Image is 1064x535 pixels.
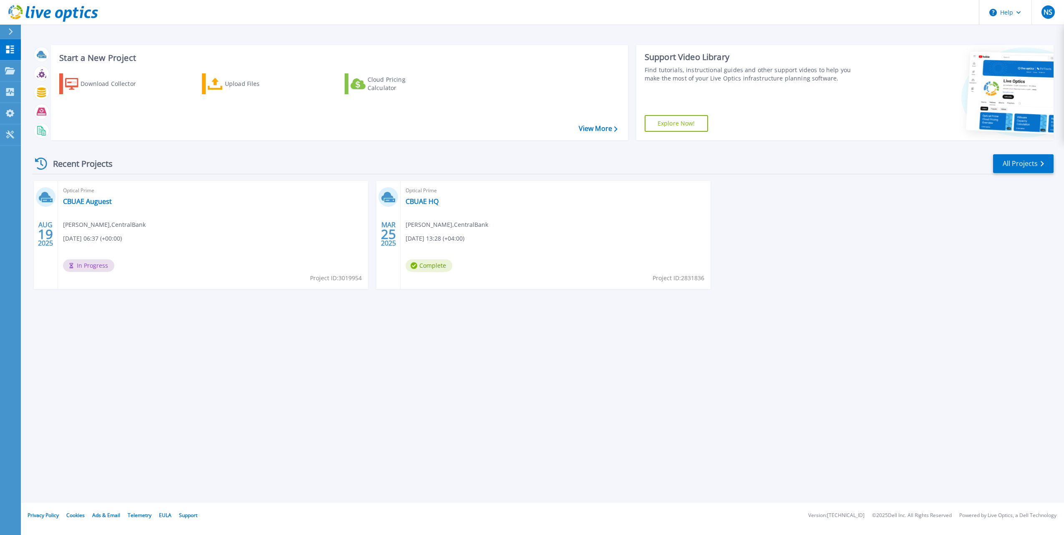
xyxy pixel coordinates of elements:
[579,125,618,133] a: View More
[59,73,152,94] a: Download Collector
[406,259,452,272] span: Complete
[63,220,146,229] span: [PERSON_NAME] , CentralBank
[92,512,120,519] a: Ads & Email
[63,186,363,195] span: Optical Prime
[381,219,396,249] div: MAR 2025
[310,274,362,283] span: Project ID: 3019954
[381,231,396,238] span: 25
[406,220,488,229] span: [PERSON_NAME] , CentralBank
[368,75,434,92] div: Cloud Pricing Calculator
[645,115,708,132] a: Explore Now!
[872,513,952,518] li: © 2025 Dell Inc. All Rights Reserved
[406,186,706,195] span: Optical Prime
[345,73,438,94] a: Cloud Pricing Calculator
[179,512,197,519] a: Support
[81,75,147,92] div: Download Collector
[406,234,464,243] span: [DATE] 13:28 (+04:00)
[1044,9,1052,15] span: NS
[59,53,617,63] h3: Start a New Project
[202,73,295,94] a: Upload Files
[66,512,85,519] a: Cookies
[645,52,860,63] div: Support Video Library
[808,513,865,518] li: Version: [TECHNICAL_ID]
[128,512,151,519] a: Telemetry
[38,231,53,238] span: 19
[993,154,1054,173] a: All Projects
[28,512,59,519] a: Privacy Policy
[32,153,124,174] div: Recent Projects
[406,197,439,206] a: CBUAE HQ
[63,234,122,243] span: [DATE] 06:37 (+00:00)
[645,66,860,83] div: Find tutorials, instructional guides and other support videos to help you make the most of your L...
[959,513,1056,518] li: Powered by Live Optics, a Dell Technology
[63,259,114,272] span: In Progress
[653,274,704,283] span: Project ID: 2831836
[63,197,112,206] a: CBUAE Auguest
[38,219,53,249] div: AUG 2025
[159,512,171,519] a: EULA
[225,75,292,92] div: Upload Files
